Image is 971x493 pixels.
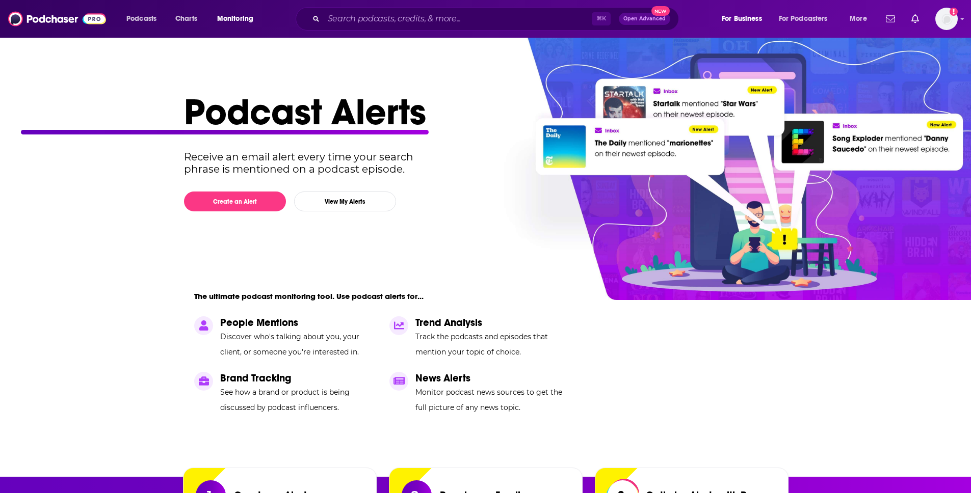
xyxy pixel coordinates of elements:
[184,90,779,134] h1: Podcast Alerts
[882,10,899,28] a: Show notifications dropdown
[623,16,666,21] span: Open Advanced
[592,12,611,25] span: ⌘ K
[294,191,396,211] button: View My Alerts
[305,7,689,31] div: Search podcasts, credits, & more...
[950,8,958,16] svg: Add a profile image
[415,385,572,415] p: Monitor podcast news sources to get the full picture of any news topic.
[119,11,170,27] button: open menu
[169,11,203,27] a: Charts
[126,12,156,26] span: Podcasts
[8,9,106,29] img: Podchaser - Follow, Share and Rate Podcasts
[843,11,880,27] button: open menu
[415,372,572,385] p: News Alerts
[194,291,424,301] p: The ultimate podcast monitoring tool. Use podcast alerts for...
[715,11,775,27] button: open menu
[651,6,670,16] span: New
[220,372,377,385] p: Brand Tracking
[935,8,958,30] button: Show profile menu
[220,316,377,329] p: People Mentions
[415,329,572,360] p: Track the podcasts and episodes that mention your topic of choice.
[324,11,592,27] input: Search podcasts, credits, & more...
[220,329,377,360] p: Discover who's talking about you, your client, or someone you're interested in.
[935,8,958,30] span: Logged in as rossmgreen
[220,385,377,415] p: See how a brand or product is being discussed by podcast influencers.
[619,13,670,25] button: Open AdvancedNew
[935,8,958,30] img: User Profile
[907,10,923,28] a: Show notifications dropdown
[175,12,197,26] span: Charts
[850,12,867,26] span: More
[772,11,843,27] button: open menu
[722,12,762,26] span: For Business
[415,316,572,329] p: Trend Analysis
[184,191,286,211] button: Create an Alert
[779,12,828,26] span: For Podcasters
[217,12,253,26] span: Monitoring
[210,11,267,27] button: open menu
[184,151,432,175] p: Receive an email alert every time your search phrase is mentioned on a podcast episode.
